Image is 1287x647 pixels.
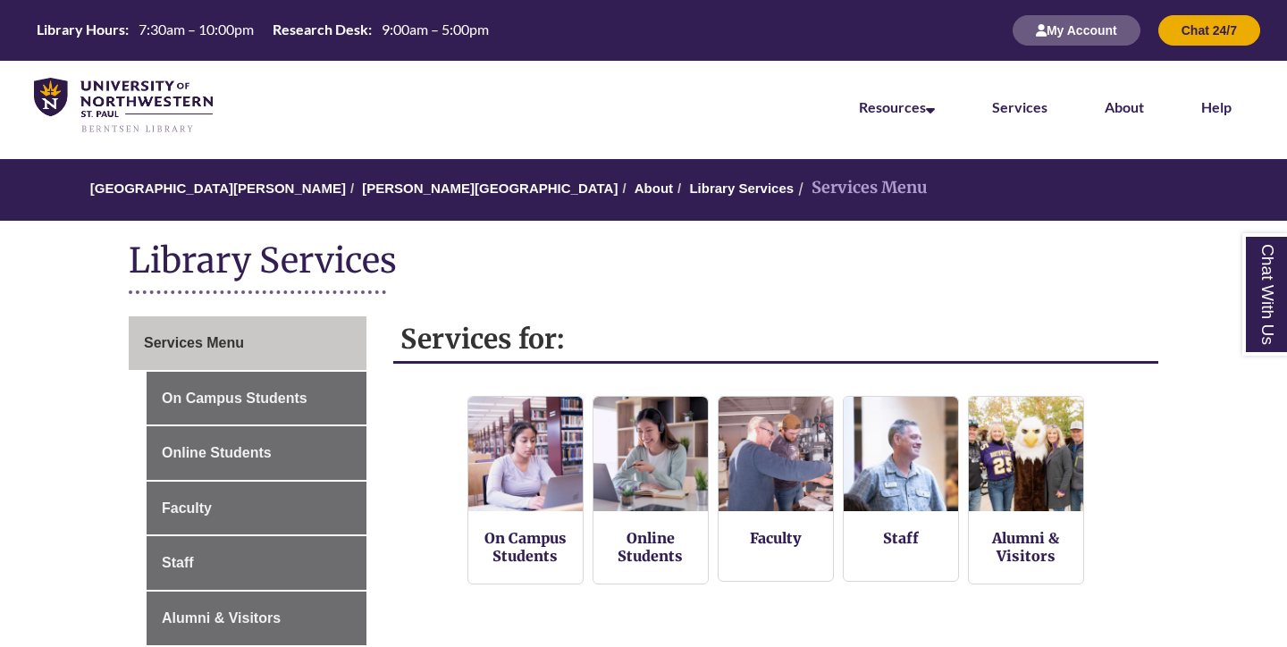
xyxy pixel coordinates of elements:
a: Services Menu [129,316,366,370]
a: Help [1201,98,1232,115]
a: Chat 24/7 [1158,22,1260,38]
table: Hours Today [29,20,496,39]
a: Resources [859,98,935,115]
div: Guide Page Menu [129,316,366,645]
a: Alumni & Visitors [147,592,366,645]
li: Services Menu [794,175,928,201]
button: Chat 24/7 [1158,15,1260,46]
a: Alumni & Visitors [992,529,1059,565]
button: My Account [1013,15,1140,46]
h2: Services for: [393,316,1159,364]
a: On Campus Students [484,529,567,565]
a: Staff [147,536,366,590]
a: Faculty [750,529,802,547]
a: Faculty [147,482,366,535]
a: About [635,181,673,196]
span: Services Menu [144,335,244,350]
a: About [1105,98,1144,115]
img: Staff Services [844,397,958,511]
a: My Account [1013,22,1140,38]
img: Alumni and Visitors Services [969,397,1083,511]
a: Services [992,98,1047,115]
img: On Campus Students Services [468,397,583,511]
a: On Campus Students [147,372,366,425]
th: Library Hours: [29,20,131,39]
h1: Library Services [129,239,1158,286]
a: [PERSON_NAME][GEOGRAPHIC_DATA] [362,181,618,196]
a: [GEOGRAPHIC_DATA][PERSON_NAME] [90,181,346,196]
a: Library Services [689,181,794,196]
img: Faculty Resources [719,397,833,511]
th: Research Desk: [265,20,374,39]
span: 9:00am – 5:00pm [382,21,489,38]
img: UNWSP Library Logo [34,78,213,134]
a: Hours Today [29,20,496,41]
span: 7:30am – 10:00pm [139,21,254,38]
a: Staff [883,529,919,547]
img: Online Students Services [593,397,708,511]
a: Online Students [618,529,683,565]
a: Online Students [147,426,366,480]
